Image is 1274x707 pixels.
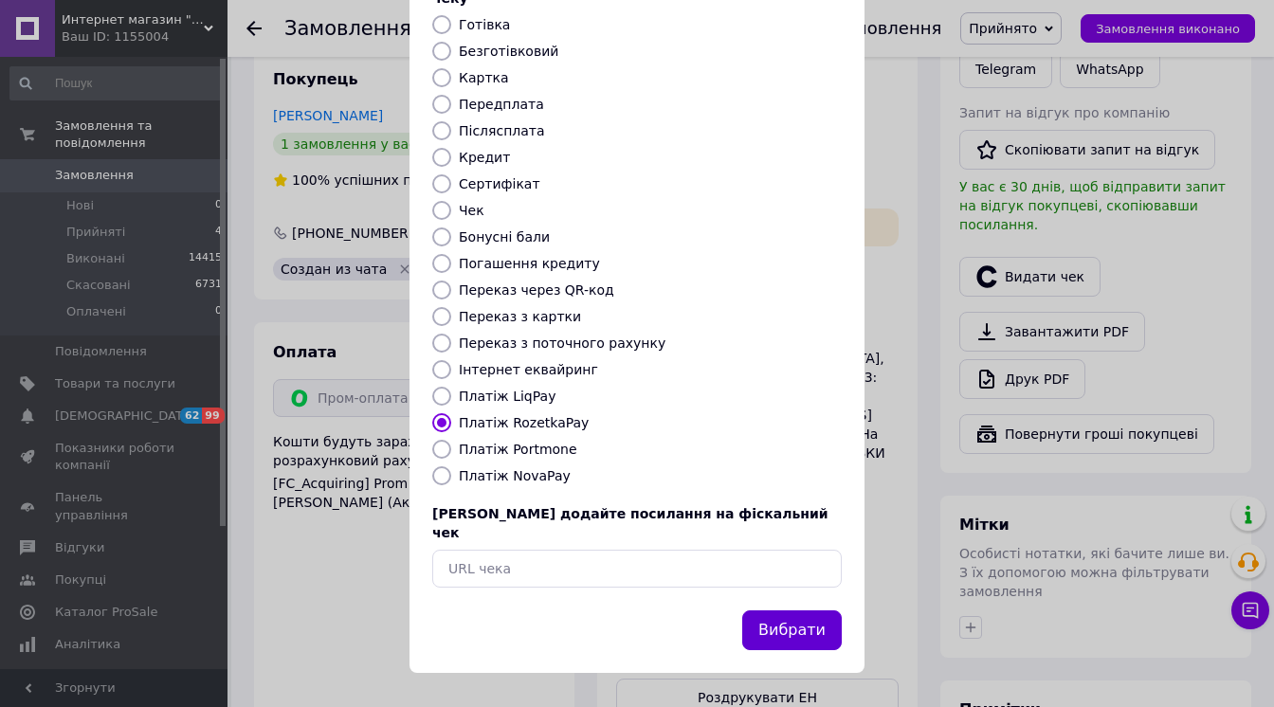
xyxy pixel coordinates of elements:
[459,17,510,32] label: Готівка
[459,203,484,218] label: Чек
[459,97,544,112] label: Передплата
[459,44,558,59] label: Безготівковий
[459,229,550,245] label: Бонусні бали
[459,282,614,298] label: Переказ через QR-код
[459,150,510,165] label: Кредит
[459,70,509,85] label: Картка
[432,550,842,588] input: URL чека
[459,309,581,324] label: Переказ з картки
[459,468,571,483] label: Платіж NovaPay
[459,442,577,457] label: Платіж Portmone
[459,176,540,191] label: Сертифікат
[459,123,545,138] label: Післясплата
[459,415,589,430] label: Платіж RozetkaPay
[459,362,598,377] label: Інтернет еквайринг
[459,335,665,351] label: Переказ з поточного рахунку
[742,610,842,651] button: Вибрати
[459,389,555,404] label: Платіж LiqPay
[459,256,600,271] label: Погашення кредиту
[432,506,828,540] span: [PERSON_NAME] додайте посилання на фіскальний чек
